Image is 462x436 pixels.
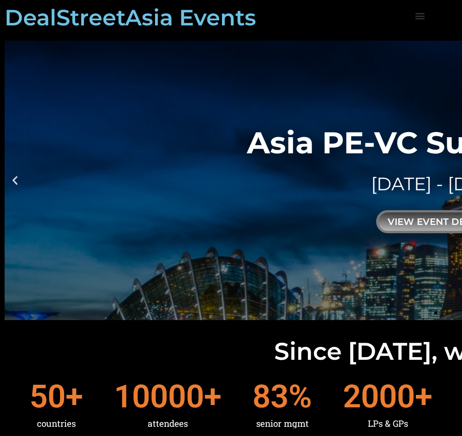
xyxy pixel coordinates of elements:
[415,381,432,412] span: +
[288,381,312,412] span: %
[252,412,312,435] div: senior mgmt
[5,4,256,31] a: DealStreetAsia Events
[443,312,445,315] span: Go to slide 2
[30,412,83,435] div: countries
[343,381,415,412] span: 2000
[204,381,222,412] span: +
[9,175,21,186] div: Previous slide
[30,381,66,412] span: 50
[434,312,437,315] span: Go to slide 1
[66,381,83,412] span: +
[343,412,432,435] div: LPs & GPs
[252,381,288,412] span: 83
[114,381,204,412] span: 10000
[413,8,428,23] div: Menu Toggle
[114,412,222,435] div: attendees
